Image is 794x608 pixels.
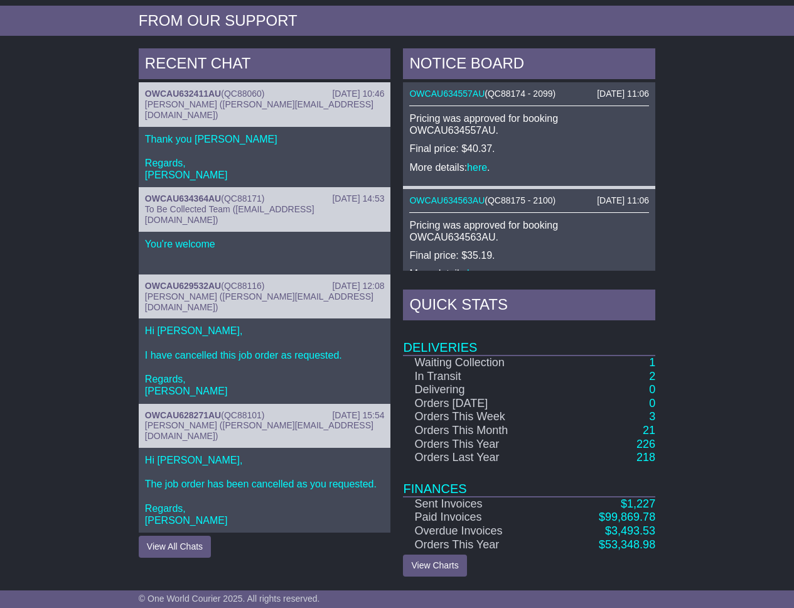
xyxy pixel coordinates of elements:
[467,268,487,279] a: here
[403,323,655,356] td: Deliveries
[627,497,655,510] span: 1,227
[139,594,320,604] span: © One World Courier 2025. All rights reserved.
[403,524,556,538] td: Overdue Invoices
[145,281,385,291] div: ( )
[488,89,553,99] span: QC88174 - 2099
[403,424,556,438] td: Orders This Month
[403,465,655,497] td: Finances
[145,325,385,397] p: Hi [PERSON_NAME], I have cancelled this job order as requested. Regards, [PERSON_NAME]
[403,451,556,465] td: Orders Last Year
[145,238,385,250] p: You're welcome
[636,451,655,464] a: 218
[403,383,556,397] td: Delivering
[409,268,649,280] p: More details: .
[145,281,221,291] a: OWCAU629532AU
[649,383,655,396] a: 0
[139,12,655,30] div: FROM OUR SUPPORT
[403,290,655,323] div: Quick Stats
[403,48,655,82] div: NOTICE BOARD
[649,356,655,369] a: 1
[403,555,466,577] a: View Charts
[145,454,385,526] p: Hi [PERSON_NAME], The job order has been cancelled as you requested. Regards, [PERSON_NAME]
[409,195,649,206] div: ( )
[403,356,556,370] td: Waiting Collection
[145,204,314,225] span: To Be Collected Team ([EMAIL_ADDRESS][DOMAIN_NAME])
[403,397,556,411] td: Orders [DATE]
[145,99,373,120] span: [PERSON_NAME] ([PERSON_NAME][EMAIL_ADDRESS][DOMAIN_NAME])
[145,133,385,182] p: Thank you [PERSON_NAME] Regards, [PERSON_NAME]
[403,497,556,511] td: Sent Invoices
[409,112,649,136] p: Pricing was approved for booking OWCAU634557AU.
[332,89,384,99] div: [DATE] 10:46
[224,410,262,420] span: QC88101
[403,511,556,524] td: Paid Invoices
[488,195,553,205] span: QC88175 - 2100
[409,219,649,243] p: Pricing was approved for booking OWCAU634563AU.
[409,89,485,99] a: OWCAU634557AU
[611,524,655,537] span: 3,493.53
[403,370,556,384] td: In Transit
[409,195,485,205] a: OWCAU634563AU
[599,538,655,551] a: $53,348.98
[409,161,649,173] p: More details: .
[139,48,391,82] div: RECENT CHAT
[409,143,649,155] p: Final price: $40.37.
[605,538,655,551] span: 53,348.98
[467,162,487,173] a: here
[145,420,373,441] span: [PERSON_NAME] ([PERSON_NAME][EMAIL_ADDRESS][DOMAIN_NAME])
[145,291,373,312] span: [PERSON_NAME] ([PERSON_NAME][EMAIL_ADDRESS][DOMAIN_NAME])
[649,370,655,383] a: 2
[139,536,211,558] button: View All Chats
[145,193,221,204] a: OWCAU634364AU
[145,410,385,421] div: ( )
[403,410,556,424] td: Orders This Week
[145,193,385,204] div: ( )
[145,89,221,99] a: OWCAU632411AU
[409,89,649,99] div: ( )
[145,89,385,99] div: ( )
[145,410,221,420] a: OWCAU628271AU
[636,438,655,450] a: 226
[224,193,262,204] span: QC88171
[649,397,655,410] a: 0
[409,249,649,261] p: Final price: $35.19.
[649,410,655,423] a: 3
[599,511,655,523] a: $99,869.78
[403,438,556,452] td: Orders This Year
[597,89,649,99] div: [DATE] 11:06
[332,193,384,204] div: [DATE] 14:53
[403,538,556,552] td: Orders This Year
[224,281,262,291] span: QC88116
[597,195,649,206] div: [DATE] 11:06
[332,410,384,421] div: [DATE] 15:54
[605,511,655,523] span: 99,869.78
[332,281,384,291] div: [DATE] 12:08
[224,89,262,99] span: QC88060
[605,524,655,537] a: $3,493.53
[643,424,655,437] a: 21
[621,497,655,510] a: $1,227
